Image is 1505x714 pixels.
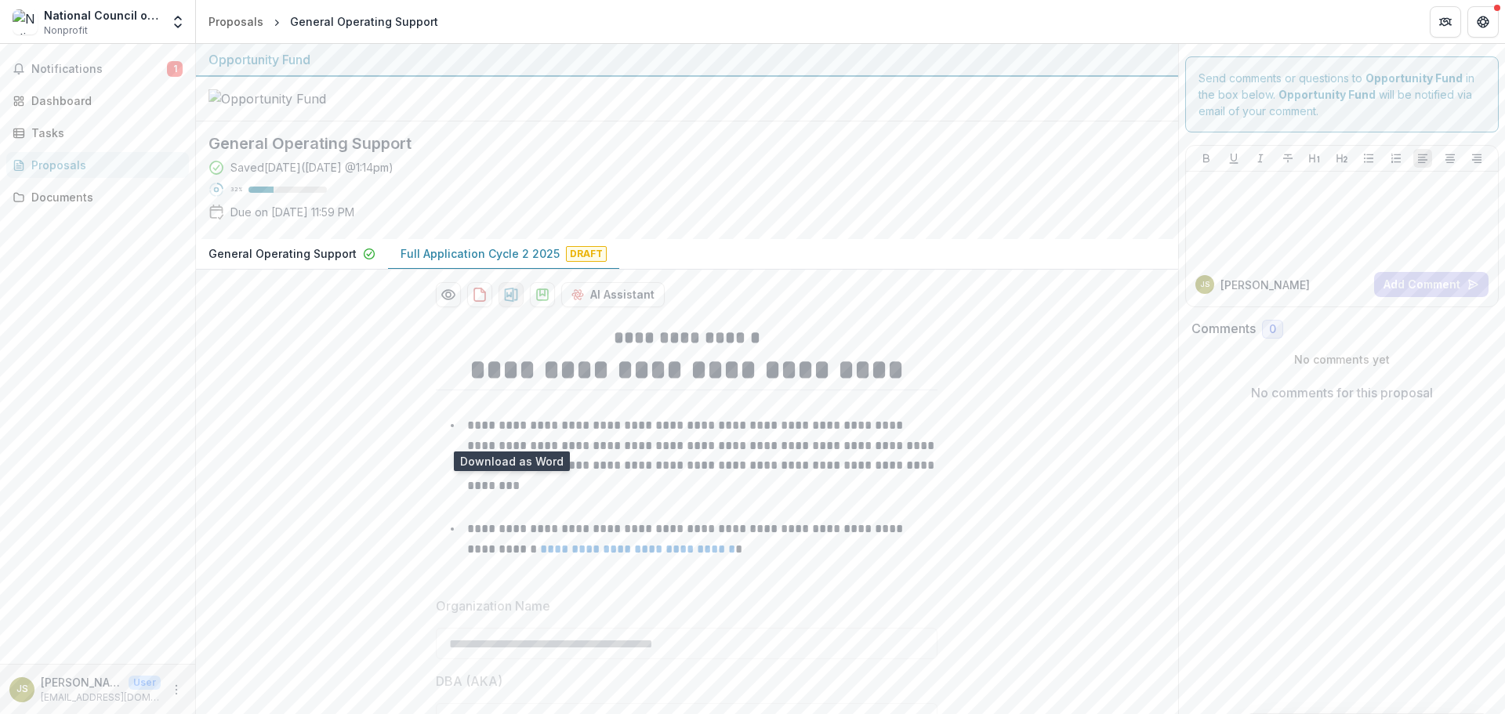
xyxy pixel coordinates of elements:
div: Proposals [209,13,263,30]
button: Align Center [1441,149,1460,168]
p: [PERSON_NAME] [41,674,122,690]
button: AI Assistant [561,282,665,307]
span: Draft [566,246,607,262]
button: Get Help [1467,6,1499,38]
strong: Opportunity Fund [1365,71,1463,85]
div: Jessica Sams [1200,281,1209,288]
div: Send comments or questions to in the box below. will be notified via email of your comment. [1185,56,1500,132]
a: Proposals [6,152,189,178]
span: 0 [1269,323,1276,336]
p: [EMAIL_ADDRESS][DOMAIN_NAME] [41,690,161,705]
p: No comments for this proposal [1251,383,1433,402]
button: download-proposal [530,282,555,307]
button: Bullet List [1359,149,1378,168]
p: No comments yet [1191,351,1493,368]
img: National Council of Jewish Women Pittsburgh [13,9,38,34]
nav: breadcrumb [202,10,444,33]
button: Notifications1 [6,56,189,82]
p: 32 % [230,184,242,195]
button: Ordered List [1387,149,1405,168]
div: Jessica Sams [16,684,28,694]
p: [PERSON_NAME] [1220,277,1310,293]
img: Opportunity Fund [209,89,365,108]
strong: Opportunity Fund [1278,88,1376,101]
div: General Operating Support [290,13,438,30]
button: Preview a53751a0-bbd0-4d86-a770-b3253e5a5ca6-1.pdf [436,282,461,307]
button: download-proposal [499,282,524,307]
button: Partners [1430,6,1461,38]
button: download-proposal [467,282,492,307]
p: DBA (AKA) [436,672,502,690]
button: Heading 1 [1305,149,1324,168]
button: Heading 2 [1333,149,1351,168]
button: Align Left [1413,149,1432,168]
button: Italicize [1251,149,1270,168]
span: Nonprofit [44,24,88,38]
div: Proposals [31,157,176,173]
p: Organization Name [436,596,550,615]
a: Tasks [6,120,189,146]
div: National Council of [DEMOGRAPHIC_DATA] Women Pittsburgh [44,7,161,24]
div: Tasks [31,125,176,141]
div: Saved [DATE] ( [DATE] @ 1:14pm ) [230,159,393,176]
a: Dashboard [6,88,189,114]
button: Add Comment [1374,272,1489,297]
button: Bold [1197,149,1216,168]
span: 1 [167,61,183,77]
div: Documents [31,189,176,205]
button: Align Right [1467,149,1486,168]
button: Open entity switcher [167,6,189,38]
h2: General Operating Support [209,134,1141,153]
div: Dashboard [31,92,176,109]
div: Opportunity Fund [209,50,1166,69]
p: General Operating Support [209,245,357,262]
button: More [167,680,186,699]
h2: Comments [1191,321,1256,336]
p: Due on [DATE] 11:59 PM [230,204,354,220]
a: Proposals [202,10,270,33]
button: Strike [1278,149,1297,168]
span: Notifications [31,63,167,76]
p: User [129,676,161,690]
button: Underline [1224,149,1243,168]
p: Full Application Cycle 2 2025 [401,245,560,262]
a: Documents [6,184,189,210]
